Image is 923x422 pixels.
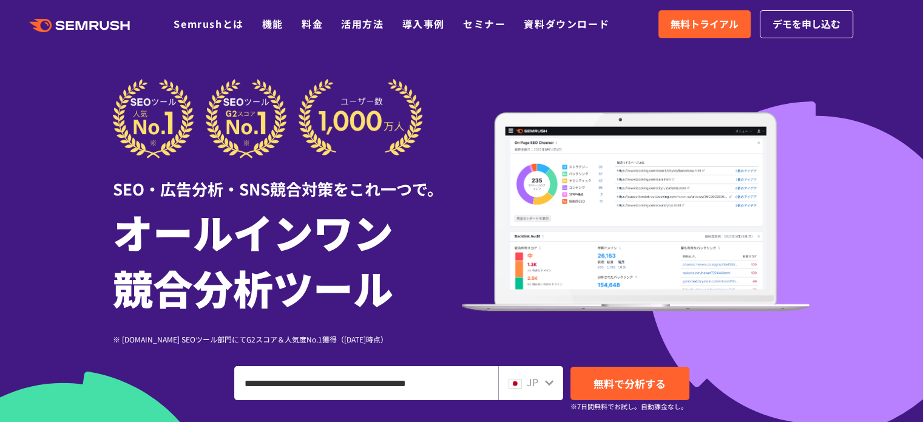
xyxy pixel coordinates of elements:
[760,10,853,38] a: デモを申し込む
[341,16,384,31] a: 活用方法
[570,367,689,400] a: 無料で分析する
[463,16,505,31] a: セミナー
[262,16,283,31] a: 機能
[773,16,840,32] span: デモを申し込む
[113,203,462,315] h1: オールインワン 競合分析ツール
[174,16,243,31] a: Semrushとは
[570,401,688,412] small: ※7日間無料でお試し。自動課金なし。
[658,10,751,38] a: 無料トライアル
[302,16,323,31] a: 料金
[113,158,462,200] div: SEO・広告分析・SNS競合対策をこれ一つで。
[527,375,538,389] span: JP
[235,367,498,400] input: ドメイン、キーワードまたはURLを入力してください
[671,16,739,32] span: 無料トライアル
[524,16,609,31] a: 資料ダウンロード
[113,333,462,345] div: ※ [DOMAIN_NAME] SEOツール部門にてG2スコア＆人気度No.1獲得（[DATE]時点）
[402,16,445,31] a: 導入事例
[593,376,666,391] span: 無料で分析する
